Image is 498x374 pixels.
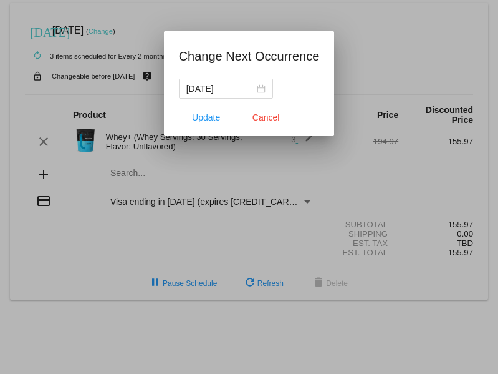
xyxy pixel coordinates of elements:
[252,112,280,122] span: Cancel
[192,112,220,122] span: Update
[179,46,320,66] h1: Change Next Occurrence
[239,106,294,129] button: Close dialog
[179,106,234,129] button: Update
[186,82,254,96] input: Select date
